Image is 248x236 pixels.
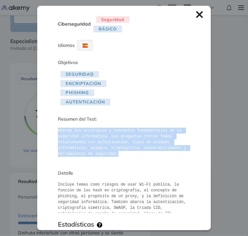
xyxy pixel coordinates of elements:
[58,59,78,65] span: Objetivos
[58,170,190,177] span: Detalle
[58,128,190,157] pre: Aborda los principios y conceptos fundamentales de la seguridad informática. Las preguntas tratan...
[93,26,122,32] span: Básico
[58,220,94,228] h3: Estadísticas
[58,182,190,213] pre: Incluye temas como riesgos de usar Wi-Fi pública, la función de los hash en criptografía, el conc...
[58,42,75,48] span: Idiomas
[58,116,190,123] span: Resumen del Test:
[58,21,91,27] span: Ciberseguridad
[96,16,129,23] span: Seguridad
[60,71,99,78] span: Seguridad
[60,90,94,96] span: Phishing
[60,99,110,105] span: Autenticación
[60,80,106,87] span: Encriptación
[82,44,88,48] img: ESP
